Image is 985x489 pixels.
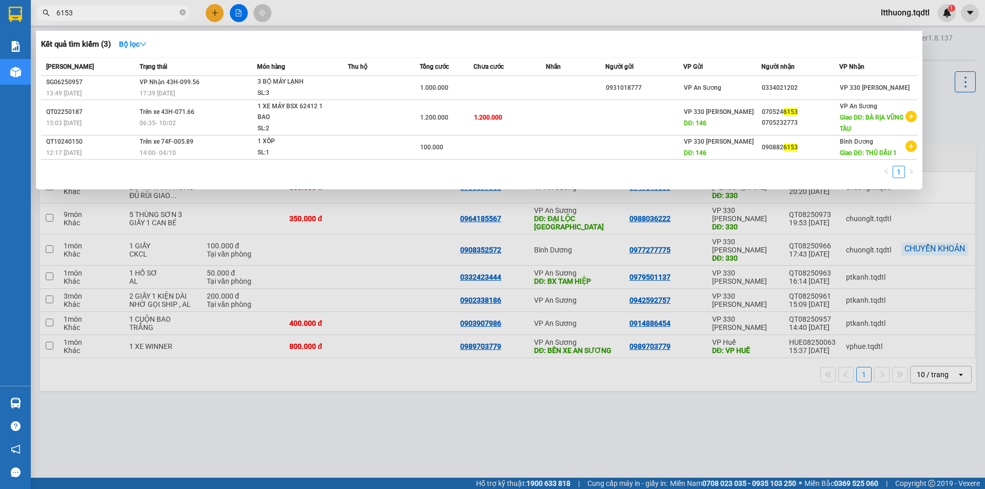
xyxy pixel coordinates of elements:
[46,136,136,147] div: QT10240150
[119,40,147,48] strong: Bộ lọc
[762,142,839,153] div: 090882
[140,63,167,70] span: Trạng thái
[43,9,50,16] span: search
[880,166,893,178] li: Previous Page
[258,88,334,99] div: SL: 3
[10,67,21,77] img: warehouse-icon
[761,63,795,70] span: Người nhận
[420,63,449,70] span: Tổng cước
[684,84,721,91] span: VP An Sương
[905,166,917,178] li: Next Page
[180,9,186,15] span: close-circle
[762,83,839,93] div: 0334021202
[258,147,334,159] div: SL: 1
[839,63,864,70] span: VP Nhận
[140,79,200,86] span: VP Nhận 43H-099.56
[546,63,561,70] span: Nhãn
[140,120,176,127] span: 06:35 - 10/02
[905,141,917,152] span: plus-circle
[905,111,917,122] span: plus-circle
[420,144,443,151] span: 100.000
[605,63,634,70] span: Người gửi
[684,120,706,127] span: DĐ: 146
[684,108,754,115] span: VP 330 [PERSON_NAME]
[56,7,178,18] input: Tìm tên, số ĐT hoặc mã đơn
[140,108,194,115] span: Trên xe 43H-071.66
[11,467,21,477] span: message
[905,166,917,178] button: right
[420,84,448,91] span: 1.000.000
[840,103,877,110] span: VP An Sương
[46,90,82,97] span: 13:49 [DATE]
[762,118,839,128] div: 0705232773
[840,114,903,132] span: Giao DĐ: BÀ RỊA VŨNG TÀU
[111,36,155,52] button: Bộ lọcdown
[880,166,893,178] button: left
[140,149,176,157] span: 14:00 - 04/10
[10,41,21,52] img: solution-icon
[684,138,754,145] span: VP 330 [PERSON_NAME]
[883,168,890,174] span: left
[258,123,334,134] div: SL: 2
[840,84,910,91] span: VP 330 [PERSON_NAME]
[41,39,111,50] h3: Kết quả tìm kiếm ( 3 )
[893,166,904,178] a: 1
[420,114,448,121] span: 1.200.000
[840,138,873,145] span: Bình Dương
[46,120,82,127] span: 15:03 [DATE]
[140,90,175,97] span: 17:39 [DATE]
[606,83,683,93] div: 0931018777
[180,8,186,18] span: close-circle
[474,114,502,121] span: 1.200.000
[11,421,21,431] span: question-circle
[762,107,839,118] div: 070524
[684,149,706,157] span: DĐ: 146
[683,63,703,70] span: VP Gửi
[348,63,367,70] span: Thu hộ
[257,63,285,70] span: Món hàng
[258,76,334,88] div: 3 BỘ MÁY LẠNH
[140,41,147,48] span: down
[258,101,334,123] div: 1 XE MÁY BSX 62412 1 BAO
[474,63,504,70] span: Chưa cước
[46,63,94,70] span: [PERSON_NAME]
[783,108,798,115] span: 6153
[908,168,914,174] span: right
[10,398,21,408] img: warehouse-icon
[258,136,334,147] div: 1 XỐP
[46,77,136,88] div: SG06250957
[840,149,897,157] span: Giao DĐ: THỦ DẦU 1
[46,149,82,157] span: 12:17 [DATE]
[140,138,193,145] span: Trên xe 74F-005.89
[893,166,905,178] li: 1
[11,444,21,454] span: notification
[46,107,136,118] div: QT02250187
[783,144,798,151] span: 6153
[9,7,22,22] img: logo-vxr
